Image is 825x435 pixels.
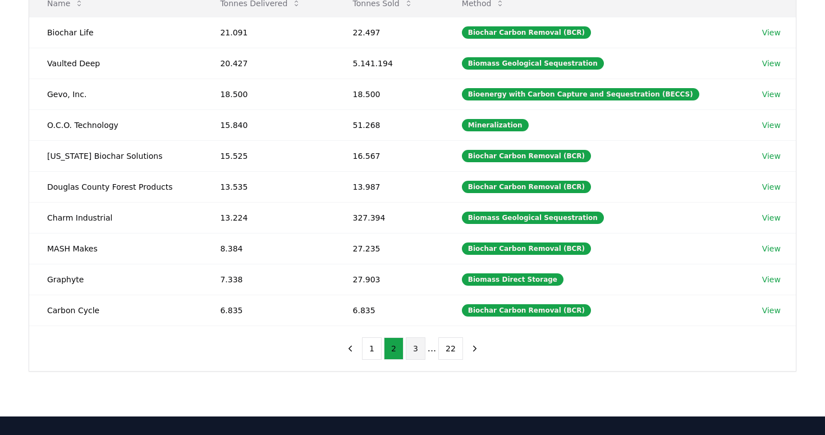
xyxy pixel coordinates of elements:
td: Graphyte [29,264,202,295]
a: View [762,120,781,131]
td: 22.497 [335,17,444,48]
a: View [762,181,781,193]
a: View [762,212,781,223]
div: Biochar Carbon Removal (BCR) [462,304,591,317]
td: 327.394 [335,202,444,233]
td: 51.268 [335,109,444,140]
div: Biomass Geological Sequestration [462,57,604,70]
td: 6.835 [202,295,334,326]
td: 20.427 [202,48,334,79]
td: 16.567 [335,140,444,171]
button: 1 [362,337,382,360]
td: 15.840 [202,109,334,140]
td: 6.835 [335,295,444,326]
button: next page [465,337,484,360]
a: View [762,27,781,38]
div: Mineralization [462,119,529,131]
td: 27.903 [335,264,444,295]
a: View [762,58,781,69]
div: Biochar Carbon Removal (BCR) [462,242,591,255]
a: View [762,243,781,254]
button: 22 [438,337,463,360]
a: View [762,305,781,316]
td: 21.091 [202,17,334,48]
td: [US_STATE] Biochar Solutions [29,140,202,171]
a: View [762,274,781,285]
div: Biochar Carbon Removal (BCR) [462,150,591,162]
td: 13.224 [202,202,334,233]
div: Biomass Direct Storage [462,273,563,286]
li: ... [428,342,436,355]
td: 18.500 [202,79,334,109]
button: 2 [384,337,404,360]
td: Biochar Life [29,17,202,48]
td: 18.500 [335,79,444,109]
div: Biomass Geological Sequestration [462,212,604,224]
td: O.C.O. Technology [29,109,202,140]
td: 13.535 [202,171,334,202]
td: 15.525 [202,140,334,171]
td: 13.987 [335,171,444,202]
button: 3 [406,337,425,360]
td: Vaulted Deep [29,48,202,79]
td: Gevo, Inc. [29,79,202,109]
div: Biochar Carbon Removal (BCR) [462,26,591,39]
td: Douglas County Forest Products [29,171,202,202]
a: View [762,89,781,100]
td: Charm Industrial [29,202,202,233]
td: 8.384 [202,233,334,264]
button: previous page [341,337,360,360]
td: Carbon Cycle [29,295,202,326]
a: View [762,150,781,162]
td: 7.338 [202,264,334,295]
td: MASH Makes [29,233,202,264]
td: 5.141.194 [335,48,444,79]
div: Bioenergy with Carbon Capture and Sequestration (BECCS) [462,88,699,100]
td: 27.235 [335,233,444,264]
div: Biochar Carbon Removal (BCR) [462,181,591,193]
